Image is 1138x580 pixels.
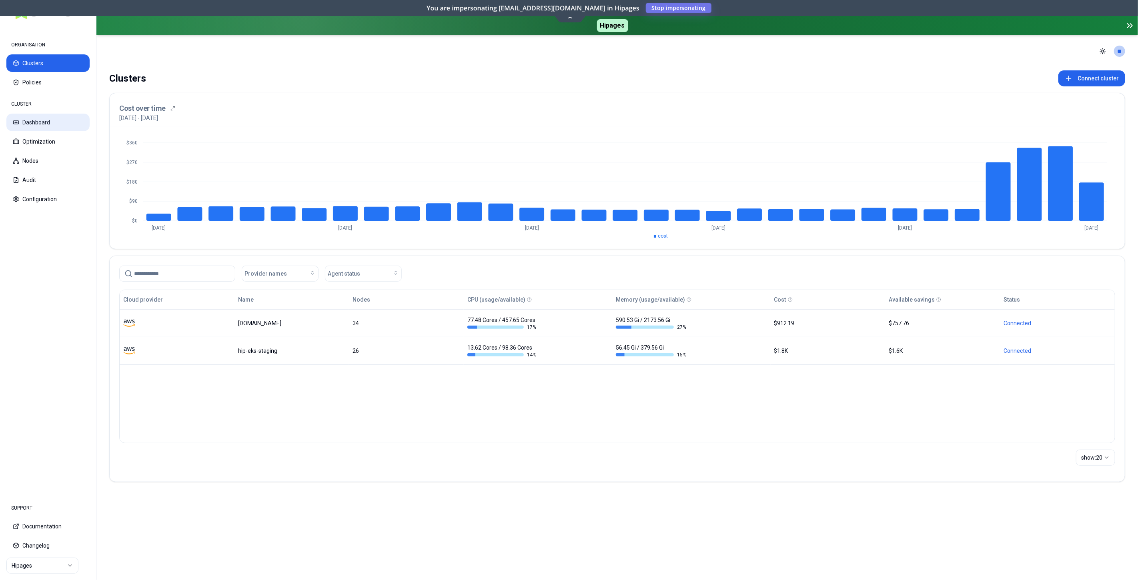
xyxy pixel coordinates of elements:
tspan: [DATE] [525,226,539,231]
div: SUPPORT [6,500,90,516]
button: CPU (usage/available) [467,292,525,308]
div: Clusters [109,70,146,86]
div: Connected [1004,347,1111,355]
tspan: $0 [132,218,138,224]
div: 590.53 Gi / 2173.56 Gi [616,316,686,330]
div: Connected [1004,319,1111,327]
tspan: $360 [126,140,138,146]
p: [DATE] - [DATE] [119,114,158,122]
tspan: $180 [126,179,138,185]
img: aws [123,345,135,357]
img: aws [123,317,135,329]
button: Name [238,292,254,308]
tspan: [DATE] [152,226,166,231]
button: Agent status [325,266,402,282]
tspan: [DATE] [898,226,912,231]
button: Memory (usage/available) [616,292,685,308]
div: 34 [353,319,460,327]
button: Cost [774,292,786,308]
button: Connect cluster [1058,70,1125,86]
span: Provider names [244,270,287,278]
button: Audit [6,171,90,189]
div: $757.76 [889,319,996,327]
button: Provider names [242,266,319,282]
div: 26 [353,347,460,355]
button: Configuration [6,190,90,208]
button: Nodes [6,152,90,170]
h3: Cost over time [119,103,166,114]
div: 17 % [467,324,538,330]
button: Optimization [6,133,90,150]
div: 27 % [616,324,686,330]
div: 14 % [467,352,538,358]
div: $1.6K [889,347,996,355]
button: Policies [6,74,90,91]
tspan: [DATE] [339,226,353,231]
div: hip-eks-staging [238,347,346,355]
span: Agent status [328,270,360,278]
tspan: [DATE] [1085,226,1099,231]
span: Hipages [597,19,628,32]
button: Cloud provider [123,292,163,308]
button: Nodes [353,292,370,308]
button: Documentation [6,518,90,535]
div: Status [1004,296,1020,304]
button: Changelog [6,537,90,554]
span: cost [658,233,668,239]
div: $912.19 [774,319,882,327]
div: $1.8K [774,347,882,355]
tspan: $270 [126,160,138,165]
button: Available savings [889,292,935,308]
button: Dashboard [6,114,90,131]
div: 15 % [616,352,686,358]
div: CLUSTER [6,96,90,112]
tspan: $90 [129,199,138,204]
div: 56.45 Gi / 379.56 Gi [616,344,686,358]
div: ORGANISATION [6,37,90,53]
div: 77.48 Cores / 457.65 Cores [467,316,538,330]
button: Clusters [6,54,90,72]
div: luke.kubernetes.hipagesgroup.com.au [238,319,346,327]
tspan: [DATE] [711,226,725,231]
div: 13.62 Cores / 98.36 Cores [467,344,538,358]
